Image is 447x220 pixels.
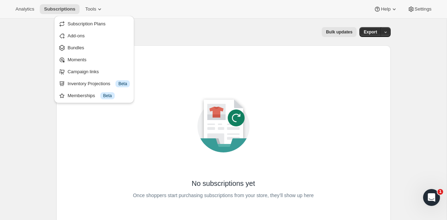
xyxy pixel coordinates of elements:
[381,6,390,12] span: Help
[68,69,99,74] span: Campaign links
[326,29,352,35] span: Bulk updates
[56,42,132,53] button: Bundles
[68,45,84,50] span: Bundles
[68,92,130,99] div: Memberships
[44,6,75,12] span: Subscriptions
[370,4,402,14] button: Help
[322,27,357,37] button: Bulk updates
[403,4,436,14] button: Settings
[423,189,440,206] iframe: Intercom live chat
[56,18,132,29] button: Subscription Plans
[56,78,132,89] button: Inventory Projections
[437,189,443,195] span: 1
[11,4,38,14] button: Analytics
[85,6,96,12] span: Tools
[56,54,132,65] button: Moments
[359,27,381,37] button: Export
[68,33,84,38] span: Add-ons
[103,93,112,99] span: Beta
[56,66,132,77] button: Campaign links
[191,178,255,188] p: No subscriptions yet
[364,29,377,35] span: Export
[81,4,107,14] button: Tools
[133,190,314,200] p: Once shoppers start purchasing subscriptions from your store, they’ll show up here
[68,21,106,26] span: Subscription Plans
[118,81,127,87] span: Beta
[68,57,86,62] span: Moments
[40,4,80,14] button: Subscriptions
[56,30,132,41] button: Add-ons
[15,6,34,12] span: Analytics
[415,6,432,12] span: Settings
[68,80,130,87] div: Inventory Projections
[56,90,132,101] button: Memberships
